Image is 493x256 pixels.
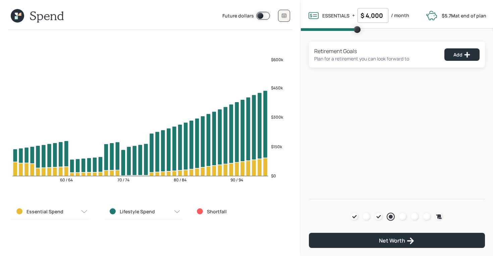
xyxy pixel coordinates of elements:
[453,51,471,58] div: Add
[271,57,283,62] tspan: $600k
[379,237,415,245] div: Net Worth
[174,177,186,183] tspan: 80 / 84
[120,208,155,215] label: Lifestyle Spend
[30,8,64,23] h1: Spend
[301,28,493,31] span: Volume
[444,48,480,61] button: Add
[314,47,409,55] div: Retirement Goals
[271,173,276,179] tspan: $0
[391,12,409,19] label: / month
[60,177,73,183] tspan: 60 / 64
[442,12,486,19] label: at end of plan
[314,55,409,62] div: Plan for a retirement you can look forward to
[26,208,63,215] label: Essential Spend
[271,85,283,91] tspan: $450k
[322,12,349,19] label: ESSENTIALS
[271,144,282,150] tspan: $150k
[230,177,243,183] tspan: 90 / 94
[207,208,227,215] label: Shortfall
[222,12,254,20] label: Future dollars
[352,12,355,19] label: +
[442,12,455,19] b: $5.7M
[117,177,129,183] tspan: 70 / 74
[309,233,485,248] button: Net Worth
[271,114,283,120] tspan: $300k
